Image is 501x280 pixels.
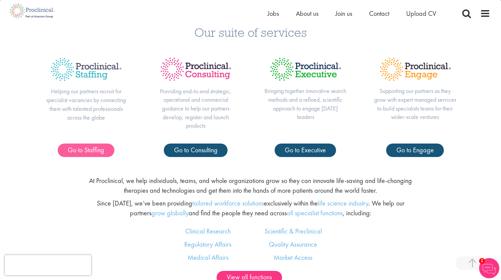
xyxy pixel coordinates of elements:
[174,146,218,154] span: Go to Consulting
[268,9,279,18] a: Jobs
[85,198,416,218] p: Since [DATE], we’ve been providing exclusively within the . We help our partners and find the peo...
[318,199,368,208] a: life science industry
[396,146,434,154] span: Go to Engage
[5,255,91,275] iframe: reCAPTCHA
[386,144,444,157] a: Go to Engage
[68,146,104,154] span: Go to Staffing
[296,9,318,18] a: About us
[58,144,114,157] a: Go to Staffing
[5,26,496,38] h3: Our suite of services
[265,227,322,236] a: Scientific & Preclinical
[269,240,317,249] a: Quality Assurance
[479,258,499,278] img: Chatbot
[151,209,189,217] a: grow globally
[155,52,237,87] img: Proclinical Title
[374,52,456,87] img: Proclinical Title
[155,87,237,130] p: Providing end-to-end strategic, operational and commercial guidance to help our partners develop,...
[45,87,128,122] p: Helping our partners recruit for specialist vacancies by connecting them with talented profession...
[275,144,336,157] a: Go to Executive
[188,253,228,262] a: Medical Affairs
[192,199,264,208] a: tailored workforce solutions
[406,9,436,18] a: Upload CV
[185,227,231,236] a: Clinical Research
[369,9,389,18] a: Contact
[164,144,228,157] a: Go to Consulting
[264,52,347,87] img: Proclinical Title
[45,52,128,87] img: Proclinical Title
[264,87,347,121] p: Bringing together innovative search methods and a refined, scientific approach to engage [DATE] l...
[274,253,312,262] a: Market Access
[184,240,231,249] a: Regulatory Affairs
[479,258,485,264] span: 1
[85,176,416,195] p: At Proclinical, we help individuals, teams, and whole organizations grow so they can innovate lif...
[285,146,326,154] span: Go to Executive
[287,209,343,217] a: all specialist functions
[374,87,456,121] p: Supporting our partners as they grow with expert managed services to build specialists teams for ...
[335,9,352,18] a: Join us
